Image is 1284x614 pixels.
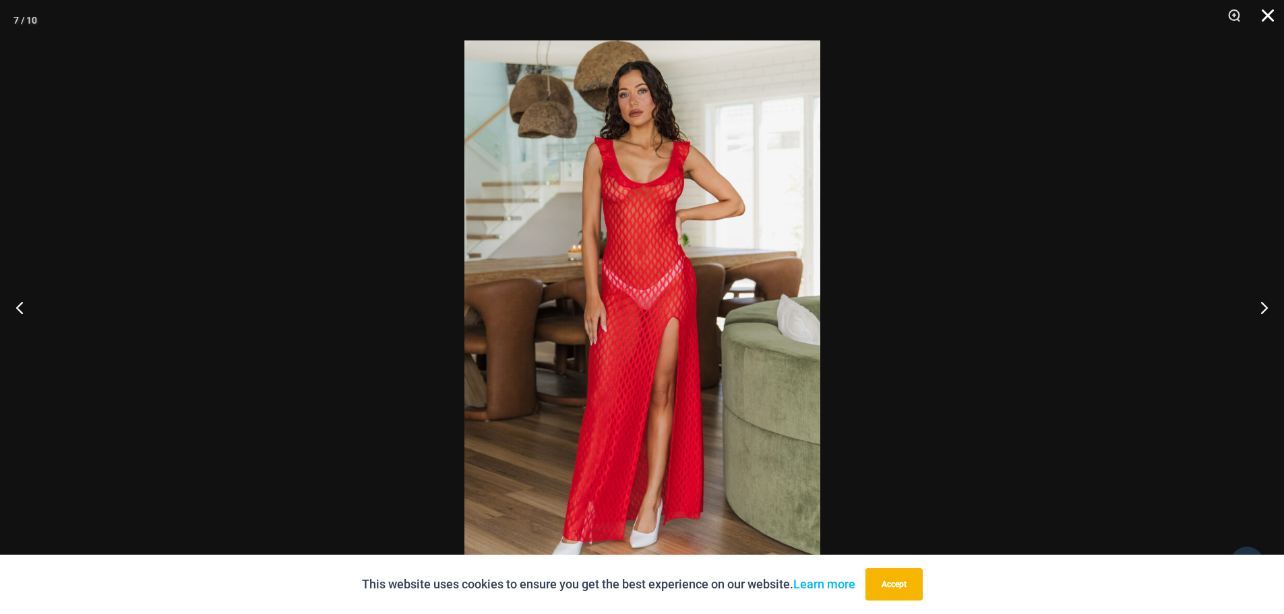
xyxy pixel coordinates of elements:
[13,10,37,30] div: 7 / 10
[793,577,855,591] a: Learn more
[464,40,820,574] img: Sometimes Red 587 Dress 01
[865,568,923,601] button: Accept
[362,574,855,594] p: This website uses cookies to ensure you get the best experience on our website.
[1233,274,1284,341] button: Next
